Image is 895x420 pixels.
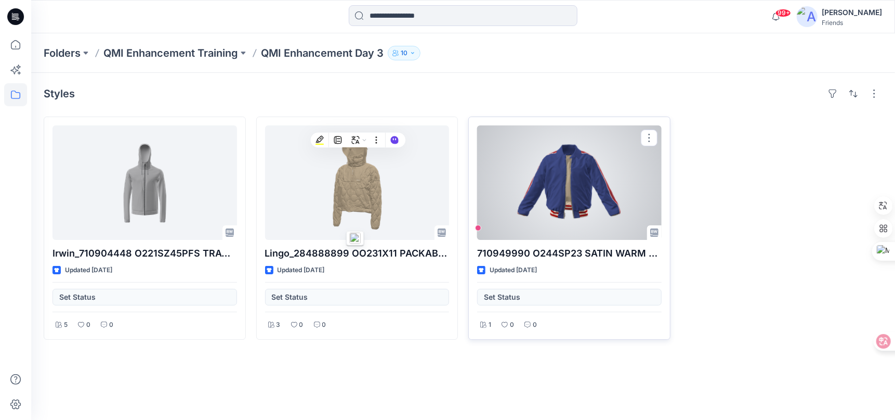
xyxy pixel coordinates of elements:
p: 0 [533,320,537,330]
p: 0 [109,320,113,330]
p: 3 [277,320,281,330]
div: [PERSON_NAME] [822,6,882,19]
img: avatar [797,6,818,27]
p: 0 [86,320,90,330]
p: Irwin_710904448 O221SZ45PFS TRAVELER PACKABLE JACKET_2024 [52,246,237,261]
a: Folders [44,46,81,60]
p: Updated [DATE] [278,265,325,276]
p: 0 [510,320,514,330]
p: Updated [DATE] [490,265,537,276]
p: Updated [DATE] [65,265,112,276]
a: 710949990 O244SP23 SATIN WARM UP JACKET-JY test [477,125,662,240]
button: 10 [388,46,420,60]
p: QMI Enhancement Day 3 [261,46,384,60]
h4: Styles [44,87,75,100]
span: 99+ [775,9,791,17]
p: 5 [64,320,68,330]
p: 1 [489,320,491,330]
p: 10 [401,47,407,59]
p: 0 [299,320,304,330]
div: Friends [822,19,882,27]
a: Irwin_710904448 O221SZ45PFS TRAVELER PACKABLE JACKET_2024 [52,125,237,240]
a: QMI Enhancement Training [103,46,238,60]
p: Lingo_284888899 OO231X11 PACKABLE FULL ZIP_Revised_2024 [265,246,450,261]
p: 710949990 O244SP23 SATIN WARM UP JACKET-JY test [477,246,662,261]
a: Lingo_284888899 OO231X11 PACKABLE FULL ZIP_Revised_2024 [265,125,450,240]
p: 0 [322,320,326,330]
